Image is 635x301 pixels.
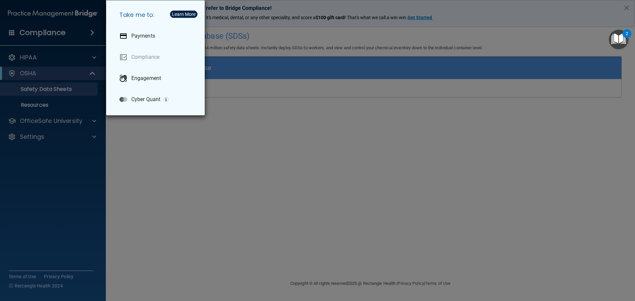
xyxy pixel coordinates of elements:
[131,75,161,82] p: Engagement
[114,6,199,24] h5: Take me to:
[609,30,628,49] button: Open Resource Center, 2 new notifications
[172,12,195,17] div: Learn More
[131,96,160,103] p: Cyber Quant
[114,48,199,66] a: Compliance
[114,69,199,88] a: Engagement
[114,90,199,109] a: Cyber Quant
[114,27,199,45] a: Payments
[626,34,628,42] div: 2
[131,33,155,39] p: Payments
[170,11,197,18] button: Learn More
